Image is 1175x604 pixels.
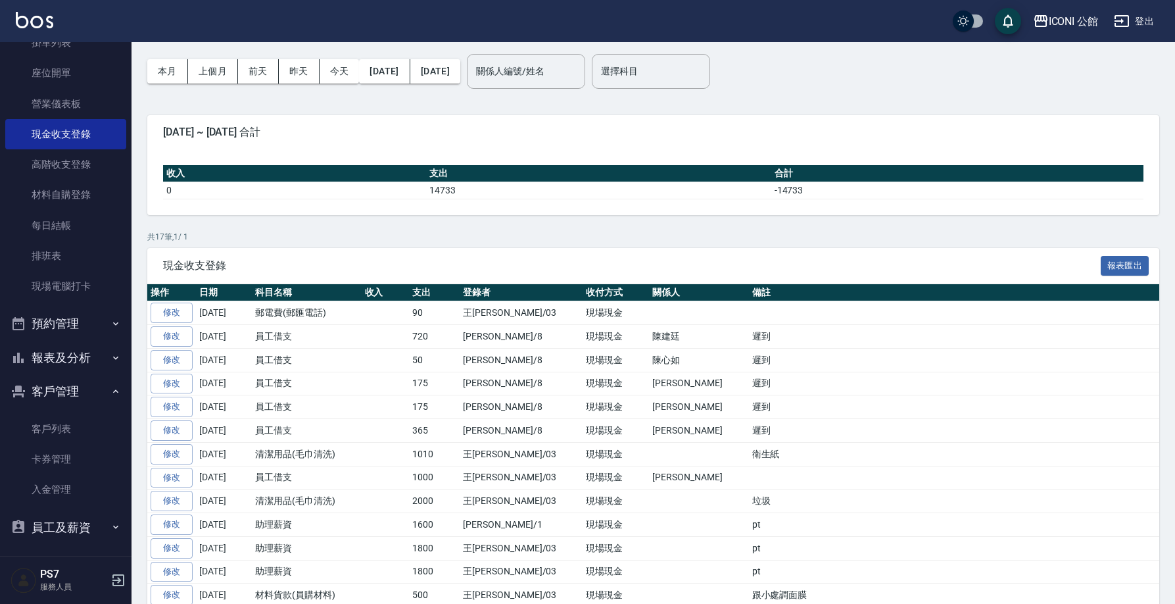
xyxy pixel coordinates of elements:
[196,560,252,584] td: [DATE]
[151,420,193,441] a: 修改
[151,468,193,488] a: 修改
[749,490,1159,513] td: 垃圾
[460,560,583,584] td: 王[PERSON_NAME]/03
[252,513,362,537] td: 助理薪資
[147,59,188,84] button: 本月
[749,348,1159,372] td: 遲到
[409,560,460,584] td: 1800
[749,284,1159,301] th: 備註
[649,395,748,419] td: [PERSON_NAME]
[196,325,252,349] td: [DATE]
[5,119,126,149] a: 現金收支登錄
[409,513,460,537] td: 1600
[426,165,771,182] th: 支出
[151,538,193,559] a: 修改
[252,466,362,490] td: 員工借支
[1028,8,1104,35] button: ICONI 公館
[995,8,1021,34] button: save
[409,490,460,513] td: 2000
[196,513,252,537] td: [DATE]
[649,466,748,490] td: [PERSON_NAME]
[749,395,1159,419] td: 遲到
[410,59,460,84] button: [DATE]
[5,307,126,341] button: 預約管理
[409,325,460,349] td: 720
[1049,13,1099,30] div: ICONI 公館
[163,259,1101,272] span: 現金收支登錄
[40,581,107,593] p: 服務人員
[196,419,252,443] td: [DATE]
[5,474,126,505] a: 入金管理
[583,536,649,560] td: 現場現金
[252,325,362,349] td: 員工借支
[163,126,1143,139] span: [DATE] ~ [DATE] 合計
[583,560,649,584] td: 現場現金
[5,211,126,241] a: 每日結帳
[460,395,583,419] td: [PERSON_NAME]/8
[252,536,362,560] td: 助理薪資
[460,536,583,560] td: 王[PERSON_NAME]/03
[649,348,748,372] td: 陳心如
[147,231,1159,243] p: 共 17 筆, 1 / 1
[583,466,649,490] td: 現場現金
[5,414,126,444] a: 客戶列表
[460,466,583,490] td: 王[PERSON_NAME]/03
[649,325,748,349] td: 陳建廷
[151,562,193,582] a: 修改
[252,395,362,419] td: 員工借支
[749,536,1159,560] td: pt
[151,515,193,535] a: 修改
[188,59,238,84] button: 上個月
[1101,256,1149,276] button: 報表匯出
[359,59,410,84] button: [DATE]
[252,372,362,395] td: 員工借支
[409,466,460,490] td: 1000
[649,284,748,301] th: 關係人
[252,419,362,443] td: 員工借支
[163,165,426,182] th: 收入
[749,419,1159,443] td: 遲到
[362,284,410,301] th: 收入
[749,325,1159,349] td: 遲到
[409,284,460,301] th: 支出
[252,560,362,584] td: 助理薪資
[151,350,193,370] a: 修改
[583,442,649,466] td: 現場現金
[5,271,126,301] a: 現場電腦打卡
[5,241,126,271] a: 排班表
[460,284,583,301] th: 登錄者
[649,372,748,395] td: [PERSON_NAME]
[460,372,583,395] td: [PERSON_NAME]/8
[749,513,1159,537] td: pt
[409,419,460,443] td: 365
[460,442,583,466] td: 王[PERSON_NAME]/03
[5,341,126,375] button: 報表及分析
[151,326,193,347] a: 修改
[771,165,1143,182] th: 合計
[583,490,649,513] td: 現場現金
[11,567,37,593] img: Person
[583,325,649,349] td: 現場現金
[252,301,362,325] td: 郵電費(郵匯電話)
[196,442,252,466] td: [DATE]
[460,348,583,372] td: [PERSON_NAME]/8
[1101,259,1149,271] a: 報表匯出
[409,348,460,372] td: 50
[460,419,583,443] td: [PERSON_NAME]/8
[409,442,460,466] td: 1010
[460,490,583,513] td: 王[PERSON_NAME]/03
[409,372,460,395] td: 175
[16,12,53,28] img: Logo
[5,149,126,180] a: 高階收支登錄
[583,301,649,325] td: 現場現金
[196,490,252,513] td: [DATE]
[252,348,362,372] td: 員工借支
[5,28,126,58] a: 掛單列表
[460,301,583,325] td: 王[PERSON_NAME]/03
[460,325,583,349] td: [PERSON_NAME]/8
[583,284,649,301] th: 收付方式
[279,59,320,84] button: 昨天
[196,466,252,490] td: [DATE]
[196,301,252,325] td: [DATE]
[196,284,252,301] th: 日期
